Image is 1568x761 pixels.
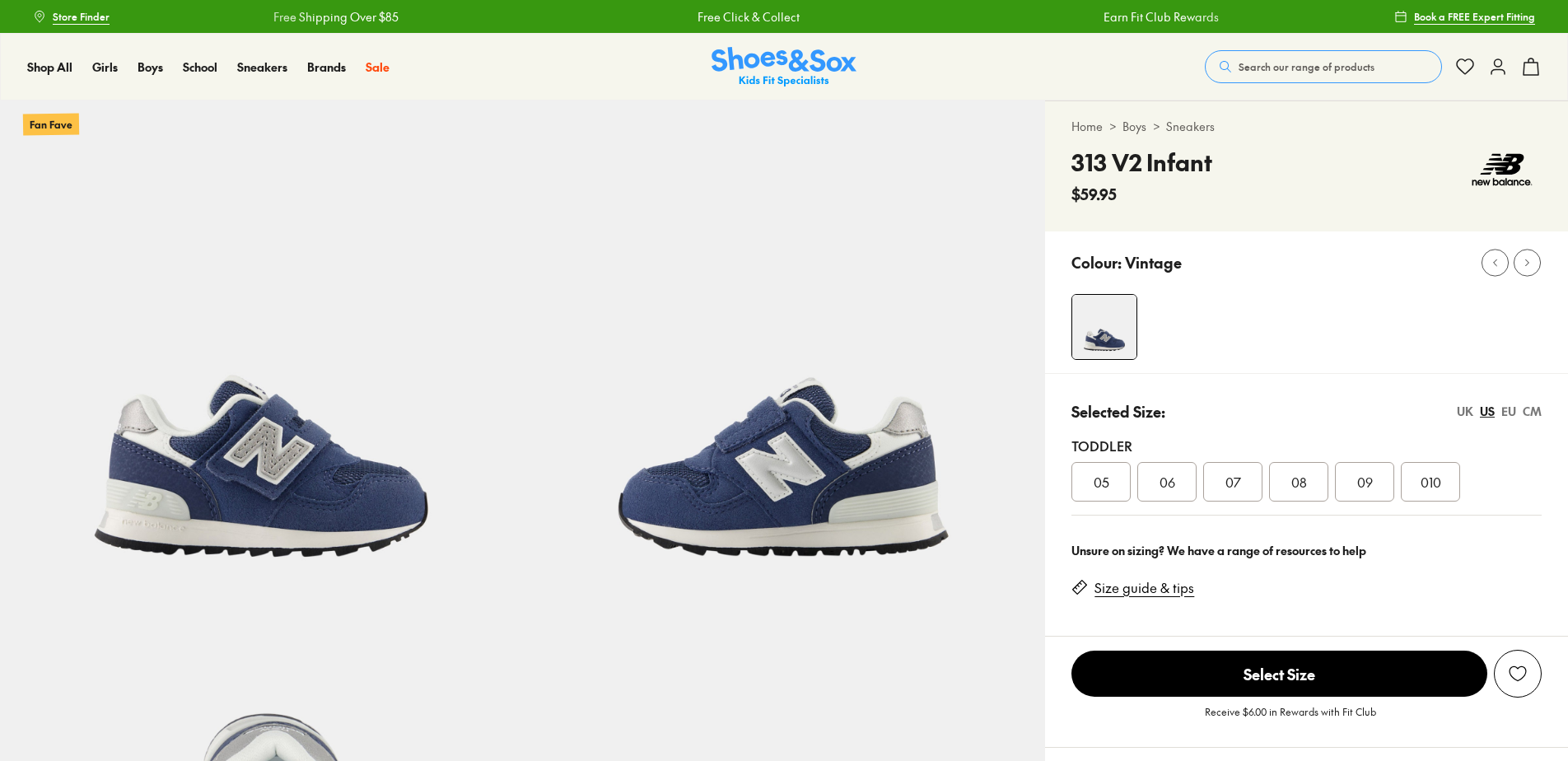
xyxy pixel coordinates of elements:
div: Unsure on sizing? We have a range of resources to help [1071,542,1542,559]
a: Home [1071,118,1103,135]
div: UK [1457,403,1473,420]
img: SNS_Logo_Responsive.svg [712,47,856,87]
a: Boys [1122,118,1146,135]
button: Search our range of products [1205,50,1442,83]
span: $59.95 [1071,183,1117,205]
p: Colour: [1071,251,1122,273]
span: School [183,58,217,75]
a: Sale [366,58,390,76]
span: 06 [1160,472,1175,492]
p: Receive $6.00 in Rewards with Fit Club [1205,704,1376,734]
a: Boys [138,58,163,76]
div: Toddler [1071,436,1542,455]
div: US [1480,403,1495,420]
img: 4-538806_1 [1072,295,1136,359]
span: Boys [138,58,163,75]
p: Selected Size: [1071,400,1165,423]
div: > > [1071,118,1542,135]
a: Earn Fit Club Rewards [1101,8,1216,26]
span: Shop All [27,58,72,75]
button: Select Size [1071,650,1487,698]
p: Vintage [1125,251,1182,273]
span: 010 [1421,472,1441,492]
span: Store Finder [53,9,110,24]
span: 08 [1291,472,1307,492]
span: Sale [366,58,390,75]
a: Brands [307,58,346,76]
span: 07 [1225,472,1241,492]
a: School [183,58,217,76]
a: Store Finder [33,2,110,31]
span: Sneakers [237,58,287,75]
span: 09 [1357,472,1373,492]
span: 05 [1094,472,1109,492]
a: Size guide & tips [1094,579,1194,597]
div: CM [1523,403,1542,420]
button: Add to Wishlist [1494,650,1542,698]
span: Book a FREE Expert Fitting [1414,9,1535,24]
span: Search our range of products [1239,59,1374,74]
h4: 313 V2 Infant [1071,145,1212,180]
a: Girls [92,58,118,76]
a: Free Shipping Over $85 [270,8,395,26]
a: Sneakers [1166,118,1215,135]
a: Free Click & Collect [694,8,796,26]
a: Shoes & Sox [712,47,856,87]
img: Vendor logo [1463,145,1542,194]
a: Sneakers [237,58,287,76]
img: 5-538807_1 [523,100,1046,623]
a: Shop All [27,58,72,76]
div: EU [1501,403,1516,420]
span: Brands [307,58,346,75]
span: Select Size [1071,651,1487,697]
p: Fan Fave [23,113,79,135]
span: Girls [92,58,118,75]
a: Book a FREE Expert Fitting [1394,2,1535,31]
